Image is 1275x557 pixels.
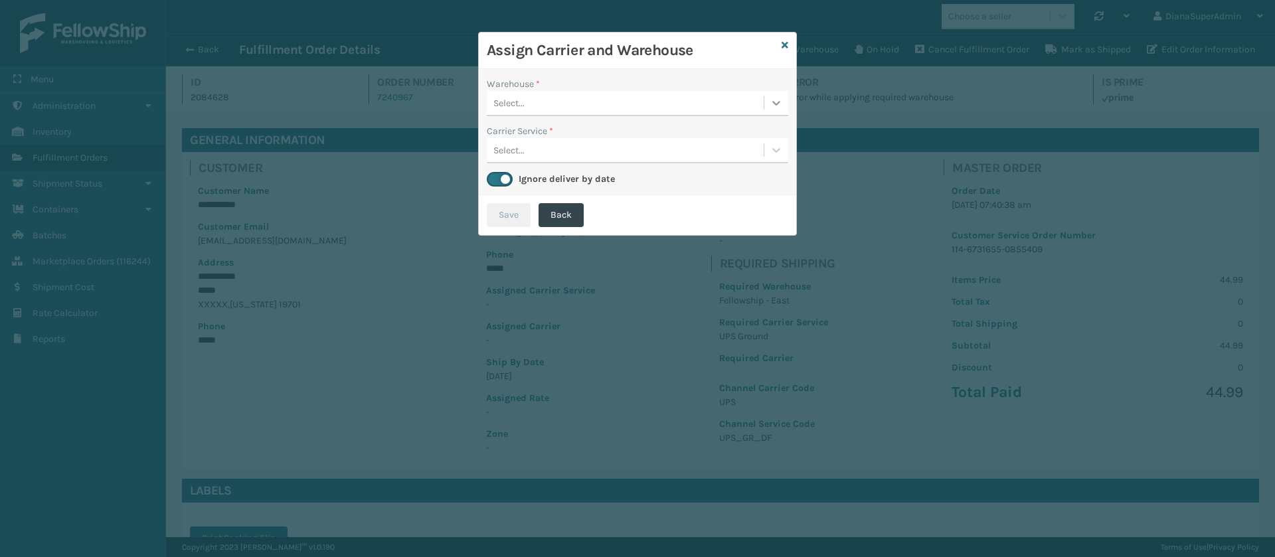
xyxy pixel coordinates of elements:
[539,203,584,227] button: Back
[487,203,531,227] button: Save
[493,96,525,110] div: Select...
[487,77,540,91] label: Warehouse
[493,143,525,157] div: Select...
[487,124,553,138] label: Carrier Service
[519,173,615,185] label: Ignore deliver by date
[487,40,776,60] h3: Assign Carrier and Warehouse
